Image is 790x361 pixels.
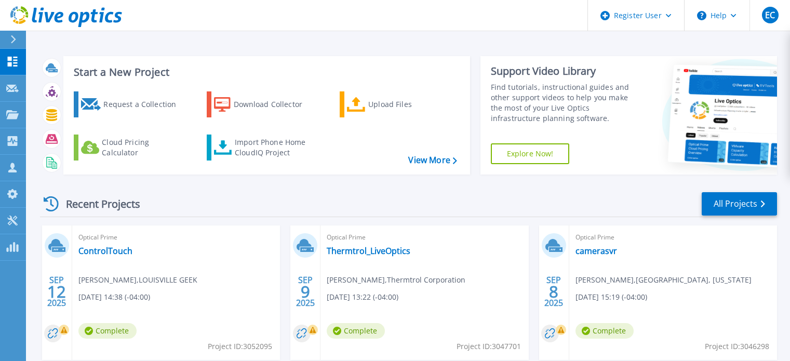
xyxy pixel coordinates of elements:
a: View More [408,155,457,165]
a: camerasvr [575,246,617,256]
div: Cloud Pricing Calculator [102,137,185,158]
span: Project ID: 3052095 [208,341,272,352]
div: Recent Projects [40,191,154,217]
span: 8 [549,287,558,296]
a: Request a Collection [74,91,190,117]
span: Optical Prime [327,232,522,243]
span: [DATE] 13:22 (-04:00) [327,291,398,303]
div: SEP 2025 [544,273,564,311]
a: Upload Files [340,91,456,117]
a: Explore Now! [491,143,570,164]
a: Thermtrol_LiveOptics [327,246,410,256]
div: Download Collector [234,94,317,115]
a: Cloud Pricing Calculator [74,135,190,161]
span: Project ID: 3047701 [457,341,521,352]
span: Complete [78,323,137,339]
span: Complete [575,323,634,339]
span: [DATE] 14:38 (-04:00) [78,291,150,303]
span: 12 [47,287,66,296]
span: [PERSON_NAME] , LOUISVILLE GEEK [78,274,197,286]
a: ControlTouch [78,246,132,256]
div: Find tutorials, instructional guides and other support videos to help you make the most of your L... [491,82,640,124]
span: [DATE] 15:19 (-04:00) [575,291,647,303]
div: Support Video Library [491,64,640,78]
span: Project ID: 3046298 [705,341,769,352]
span: EC [765,11,775,19]
div: Request a Collection [103,94,186,115]
div: SEP 2025 [296,273,315,311]
span: [PERSON_NAME] , Thermtrol Corporation [327,274,465,286]
div: SEP 2025 [47,273,66,311]
a: All Projects [702,192,777,216]
div: Upload Files [368,94,451,115]
span: [PERSON_NAME] , [GEOGRAPHIC_DATA], [US_STATE] [575,274,752,286]
span: Complete [327,323,385,339]
a: Download Collector [207,91,323,117]
h3: Start a New Project [74,66,457,78]
div: Import Phone Home CloudIQ Project [235,137,316,158]
span: 9 [301,287,310,296]
span: Optical Prime [575,232,771,243]
span: Optical Prime [78,232,274,243]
